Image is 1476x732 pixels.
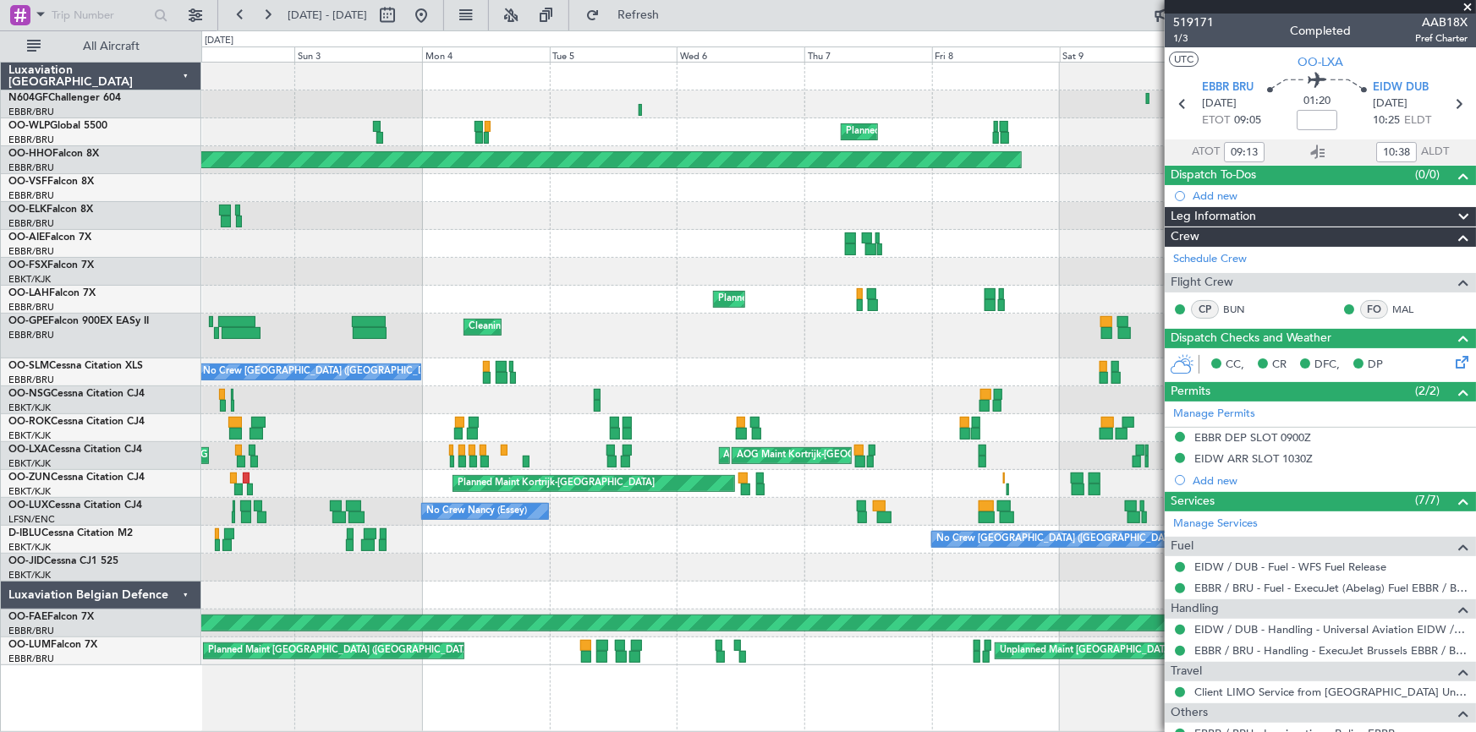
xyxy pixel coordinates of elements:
a: OO-FAEFalcon 7X [8,612,94,622]
span: ALDT [1421,144,1449,161]
span: OO-ROK [8,417,51,427]
a: EBKT/KJK [8,402,51,414]
a: EBKT/KJK [8,541,51,554]
span: EBBR BRU [1202,79,1254,96]
span: Handling [1171,599,1219,619]
span: (2/2) [1415,382,1440,400]
input: --:-- [1224,142,1265,162]
span: 09:05 [1234,112,1261,129]
span: OO-LXA [8,445,48,455]
span: 1/3 [1173,31,1214,46]
span: OO-FAE [8,612,47,622]
a: BUN [1223,302,1261,317]
a: OO-LXACessna Citation CJ4 [8,445,142,455]
span: 519171 [1173,14,1214,31]
span: OO-GPE [8,316,48,326]
div: FO [1360,300,1388,319]
div: AOG Maint Kortrijk-[GEOGRAPHIC_DATA] [724,443,908,468]
a: OO-SLMCessna Citation XLS [8,361,143,371]
a: OO-ELKFalcon 8X [8,205,93,215]
span: OO-WLP [8,121,50,131]
a: MAL [1392,302,1430,317]
a: OO-FSXFalcon 7X [8,260,94,270]
a: D-IBLUCessna Citation M2 [8,528,133,538]
span: OO-FSX [8,260,47,270]
span: CR [1272,357,1287,374]
input: --:-- [1376,142,1417,162]
div: Thu 7 [804,46,932,62]
div: Add new [1193,188,1468,203]
div: Sat 9 [1060,46,1188,62]
div: No Crew [GEOGRAPHIC_DATA] ([GEOGRAPHIC_DATA] National) [203,359,486,385]
span: N604GF [8,93,48,103]
div: Fri 8 [932,46,1060,62]
a: EBBR / BRU - Fuel - ExecuJet (Abelag) Fuel EBBR / BRU [1194,581,1468,595]
span: OO-LUX [8,500,48,511]
span: D-IBLU [8,528,41,538]
a: EBBR/BRU [8,301,54,314]
div: EIDW ARR SLOT 1030Z [1194,451,1313,466]
a: OO-VSFFalcon 8X [8,177,94,187]
span: ATOT [1192,144,1220,161]
a: EBBR/BRU [8,653,54,665]
span: OO-AIE [8,232,45,243]
span: OO-VSF [8,177,47,187]
span: Fuel [1171,537,1193,556]
div: Planned Maint [GEOGRAPHIC_DATA] ([GEOGRAPHIC_DATA] National) [208,638,514,664]
a: Client LIMO Service from [GEOGRAPHIC_DATA] Universal Aviation [1194,685,1468,699]
div: Mon 4 [422,46,550,62]
a: OO-LUMFalcon 7X [8,640,97,650]
span: OO-NSG [8,389,51,399]
a: Manage Permits [1173,406,1255,423]
div: No Crew [GEOGRAPHIC_DATA] ([GEOGRAPHIC_DATA] National) [936,527,1220,552]
button: UTC [1169,52,1199,67]
div: Add new [1193,473,1468,488]
span: Pref Charter [1415,31,1468,46]
a: OO-HHOFalcon 8X [8,149,99,159]
a: Schedule Crew [1173,251,1247,268]
span: (7/7) [1415,491,1440,509]
div: No Crew Nancy (Essey) [426,499,527,524]
a: N604GFChallenger 604 [8,93,121,103]
div: Planned Maint Milan (Linate) [846,119,968,145]
span: Refresh [603,9,674,21]
div: AOG Maint Kortrijk-[GEOGRAPHIC_DATA] [737,443,921,468]
a: OO-JIDCessna CJ1 525 [8,556,118,566]
span: OO-LUM [8,640,51,650]
div: Planned Maint Kortrijk-[GEOGRAPHIC_DATA] [458,471,655,496]
span: EIDW DUB [1373,79,1429,96]
span: OO-JID [8,556,44,566]
span: Flight Crew [1171,273,1233,292]
span: Permits [1171,382,1210,402]
a: EBBR/BRU [8,189,54,202]
a: OO-ROKCessna Citation CJ4 [8,417,145,427]
a: EBKT/KJK [8,485,51,498]
span: Services [1171,492,1215,511]
a: EBBR / BRU - Handling - ExecuJet Brussels EBBR / BRU [1194,643,1468,658]
span: Crew [1171,227,1199,247]
span: Others [1171,703,1208,723]
a: EBBR/BRU [8,106,54,118]
a: LFSN/ENC [8,513,55,526]
button: All Aircraft [19,33,184,60]
div: Sun 3 [294,46,422,62]
button: Refresh [578,2,679,29]
a: EBBR/BRU [8,134,54,146]
span: Dispatch Checks and Weather [1171,329,1331,348]
span: [DATE] - [DATE] [288,8,367,23]
div: Unplanned Maint [GEOGRAPHIC_DATA] ([GEOGRAPHIC_DATA] National) [1000,638,1318,664]
span: OO-SLM [8,361,49,371]
span: All Aircraft [44,41,178,52]
div: Completed [1290,23,1351,41]
div: Tue 5 [550,46,678,62]
div: Planned Maint [GEOGRAPHIC_DATA] ([GEOGRAPHIC_DATA] National) [718,287,1024,312]
div: Wed 6 [677,46,804,62]
span: Leg Information [1171,207,1256,227]
a: EBKT/KJK [8,569,51,582]
a: OO-LUXCessna Citation CJ4 [8,500,142,511]
span: 01:20 [1303,93,1331,110]
span: OO-LXA [1298,53,1343,71]
a: OO-GPEFalcon 900EX EASy II [8,316,149,326]
span: OO-ELK [8,205,47,215]
span: OO-ZUN [8,473,51,483]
